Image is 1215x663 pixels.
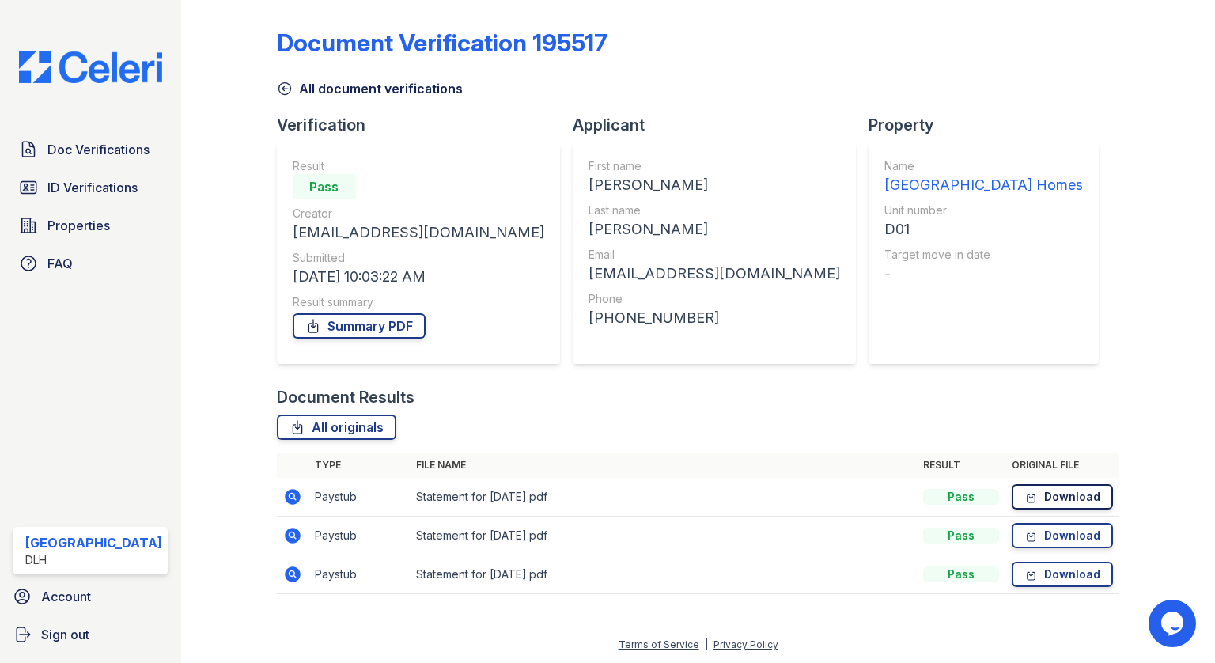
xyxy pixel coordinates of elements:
[589,203,840,218] div: Last name
[13,172,168,203] a: ID Verifications
[25,552,162,568] div: DLH
[923,566,999,582] div: Pass
[923,489,999,505] div: Pass
[47,140,150,159] span: Doc Verifications
[6,51,175,83] img: CE_Logo_Blue-a8612792a0a2168367f1c8372b55b34899dd931a85d93a1a3d3e32e68fde9ad4.png
[619,638,699,650] a: Terms of Service
[277,114,573,136] div: Verification
[41,587,91,606] span: Account
[1149,600,1199,647] iframe: chat widget
[1012,523,1113,548] a: Download
[13,210,168,241] a: Properties
[410,453,917,478] th: File name
[869,114,1111,136] div: Property
[277,415,396,440] a: All originals
[884,203,1083,218] div: Unit number
[884,158,1083,196] a: Name [GEOGRAPHIC_DATA] Homes
[884,247,1083,263] div: Target move in date
[410,517,917,555] td: Statement for [DATE].pdf
[410,478,917,517] td: Statement for [DATE].pdf
[1012,484,1113,510] a: Download
[713,638,778,650] a: Privacy Policy
[917,453,1005,478] th: Result
[277,79,463,98] a: All document verifications
[293,158,544,174] div: Result
[884,158,1083,174] div: Name
[884,263,1083,285] div: -
[589,307,840,329] div: [PHONE_NUMBER]
[47,216,110,235] span: Properties
[293,174,356,199] div: Pass
[410,555,917,594] td: Statement for [DATE].pdf
[25,533,162,552] div: [GEOGRAPHIC_DATA]
[47,178,138,197] span: ID Verifications
[589,291,840,307] div: Phone
[13,134,168,165] a: Doc Verifications
[6,619,175,650] a: Sign out
[589,174,840,196] div: [PERSON_NAME]
[589,218,840,241] div: [PERSON_NAME]
[293,266,544,288] div: [DATE] 10:03:22 AM
[277,386,414,408] div: Document Results
[884,174,1083,196] div: [GEOGRAPHIC_DATA] Homes
[41,625,89,644] span: Sign out
[13,248,168,279] a: FAQ
[884,218,1083,241] div: D01
[308,478,410,517] td: Paystub
[1012,562,1113,587] a: Download
[6,581,175,612] a: Account
[308,453,410,478] th: Type
[293,222,544,244] div: [EMAIL_ADDRESS][DOMAIN_NAME]
[589,158,840,174] div: First name
[589,247,840,263] div: Email
[705,638,708,650] div: |
[308,555,410,594] td: Paystub
[923,528,999,544] div: Pass
[293,206,544,222] div: Creator
[293,313,426,339] a: Summary PDF
[308,517,410,555] td: Paystub
[277,28,607,57] div: Document Verification 195517
[1005,453,1119,478] th: Original file
[293,250,544,266] div: Submitted
[47,254,73,273] span: FAQ
[293,294,544,310] div: Result summary
[589,263,840,285] div: [EMAIL_ADDRESS][DOMAIN_NAME]
[573,114,869,136] div: Applicant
